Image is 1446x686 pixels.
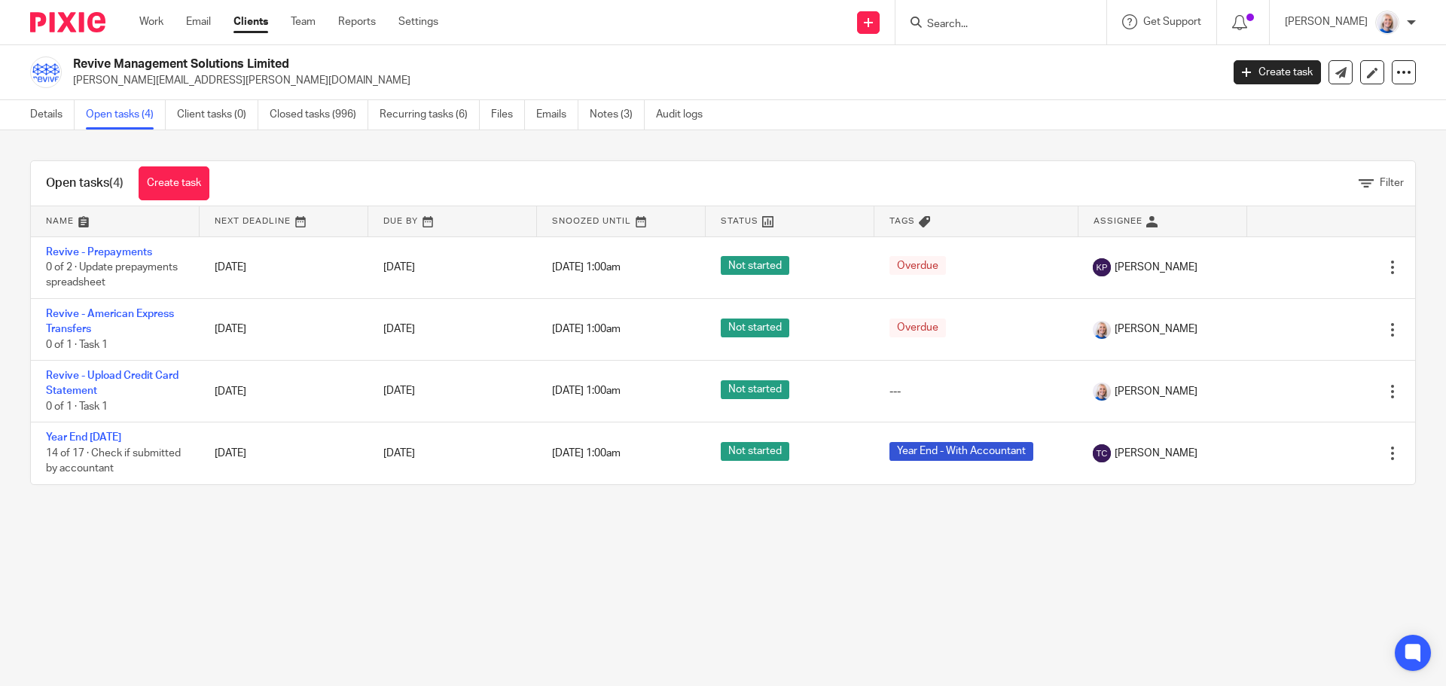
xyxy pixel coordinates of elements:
span: [DATE] 1:00am [552,325,621,335]
span: Year End - With Accountant [889,442,1033,461]
span: [PERSON_NAME] [1115,260,1197,275]
a: Audit logs [656,100,714,130]
span: [DATE] 1:00am [552,386,621,397]
a: Revive - Upload Credit Card Statement [46,370,178,396]
span: 0 of 1 · Task 1 [46,401,108,412]
img: Low%20Res%20-%20Your%20Support%20Team%20-5.jpg [1093,321,1111,339]
span: Filter [1380,178,1404,188]
span: Not started [721,319,789,337]
span: Not started [721,256,789,275]
a: Open tasks (4) [86,100,166,130]
a: Client tasks (0) [177,100,258,130]
td: [DATE] [200,422,368,484]
img: logo.png [30,56,62,88]
input: Search [926,18,1061,32]
a: Notes (3) [590,100,645,130]
div: --- [889,384,1063,399]
span: [DATE] 1:00am [552,448,621,459]
span: [DATE] 1:00am [552,262,621,273]
span: 14 of 17 · Check if submitted by accountant [46,448,181,474]
span: Tags [889,217,915,225]
a: Year End [DATE] [46,432,121,443]
img: svg%3E [1093,258,1111,276]
td: [DATE] [200,361,368,422]
a: Closed tasks (996) [270,100,368,130]
img: Low%20Res%20-%20Your%20Support%20Team%20-5.jpg [1375,11,1399,35]
span: Overdue [889,256,946,275]
span: [DATE] [383,262,415,273]
a: Clients [233,14,268,29]
span: 0 of 2 · Update prepayments spreadsheet [46,262,178,288]
img: Low%20Res%20-%20Your%20Support%20Team%20-5.jpg [1093,383,1111,401]
a: Work [139,14,163,29]
p: [PERSON_NAME][EMAIL_ADDRESS][PERSON_NAME][DOMAIN_NAME] [73,73,1211,88]
h2: Revive Management Solutions Limited [73,56,984,72]
span: [PERSON_NAME] [1115,446,1197,461]
td: [DATE] [200,236,368,298]
span: Not started [721,442,789,461]
a: Revive - Prepayments [46,247,152,258]
a: Email [186,14,211,29]
span: [PERSON_NAME] [1115,322,1197,337]
span: (4) [109,177,124,189]
td: [DATE] [200,298,368,360]
span: Snoozed Until [552,217,631,225]
span: [DATE] [383,386,415,397]
a: Team [291,14,316,29]
span: Status [721,217,758,225]
a: Details [30,100,75,130]
span: Get Support [1143,17,1201,27]
span: 0 of 1 · Task 1 [46,340,108,350]
p: [PERSON_NAME] [1285,14,1368,29]
a: Files [491,100,525,130]
img: Pixie [30,12,105,32]
a: Create task [139,166,209,200]
span: [DATE] [383,448,415,459]
span: Not started [721,380,789,399]
span: Overdue [889,319,946,337]
a: Reports [338,14,376,29]
a: Recurring tasks (6) [380,100,480,130]
a: Emails [536,100,578,130]
a: Revive - American Express Transfers [46,309,174,334]
a: Settings [398,14,438,29]
img: svg%3E [1093,444,1111,462]
a: Create task [1234,60,1321,84]
span: [PERSON_NAME] [1115,384,1197,399]
h1: Open tasks [46,175,124,191]
span: [DATE] [383,325,415,335]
